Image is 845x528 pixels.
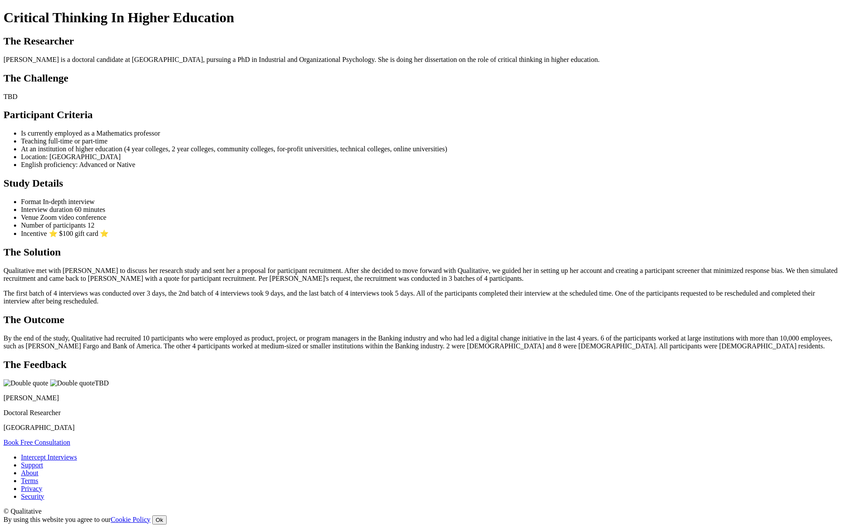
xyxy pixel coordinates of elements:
span: 60 minutes [75,206,106,213]
li: Location: [GEOGRAPHIC_DATA] [21,153,842,161]
button: Ok [152,515,167,525]
h2: The Researcher [3,35,842,47]
span: Number of participants [21,221,86,229]
h2: Participant Criteria [3,109,842,121]
span: 12 [87,221,94,229]
li: Is currently employed as a Mathematics professor [21,129,842,137]
a: About [21,469,38,477]
h2: The Outcome [3,314,842,326]
a: Support [21,461,43,469]
span: In-depth interview [43,198,95,205]
a: Terms [21,477,38,484]
li: Teaching full-time or part-time [21,137,842,145]
span: Zoom video conference [40,214,106,221]
span: Format [21,198,41,205]
img: Double quote [50,379,95,387]
a: Cookie Policy [111,516,151,523]
span: Incentive [21,230,47,237]
a: Book Free Consultation [3,439,70,446]
span: Interview duration [21,206,73,213]
a: Intercept Interviews [21,453,77,461]
span: ⭐ $100 gift card ⭐ [49,230,109,237]
p: Doctoral Researcher [3,409,842,417]
h2: The Feedback [3,359,842,371]
img: Double quote [3,379,48,387]
p: TBD [3,93,842,101]
div: By using this website you agree to our [3,515,842,525]
h1: Critical Thinking In Higher Education [3,10,842,26]
p: TBD [3,379,842,387]
p: [PERSON_NAME] [3,394,842,402]
p: The first batch of 4 interviews was conducted over 3 days, the 2nd batch of 4 interviews took 9 d... [3,290,842,305]
p: By the end of the study, Qualitative had recruited 10 participants who were employed as product, ... [3,334,842,350]
li: English proficiency: Advanced or Native [21,161,842,169]
h2: The Challenge [3,72,842,84]
h2: Study Details [3,177,842,189]
p: [PERSON_NAME] is a doctoral candidate at [GEOGRAPHIC_DATA], pursuing a PhD in Industrial and Orga... [3,56,842,64]
a: Privacy [21,485,42,492]
div: © Qualitative [3,508,842,515]
iframe: Chat Widget [801,486,845,528]
p: Qualitative met with [PERSON_NAME] to discuss her research study and sent her a proposal for part... [3,267,842,283]
li: At an institution of higher education (4 year colleges, 2 year colleges, community colleges, for-... [21,145,842,153]
p: [GEOGRAPHIC_DATA] [3,424,842,432]
a: Security [21,493,44,500]
span: Venue [21,214,38,221]
h2: The Solution [3,246,842,258]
